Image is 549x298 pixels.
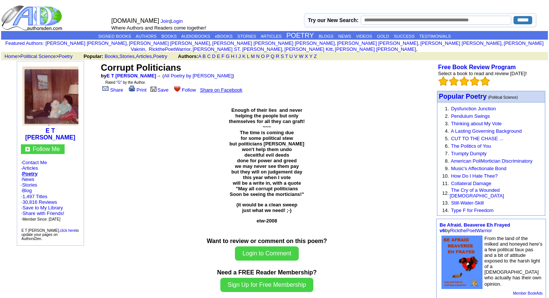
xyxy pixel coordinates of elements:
a: [PERSON_NAME] Vaknin [131,40,544,52]
a: Login [171,18,183,24]
a: D [212,53,215,59]
a: TESTIMONIALS [419,34,451,39]
a: Member BookAds [513,291,543,295]
font: · · · · · · [21,160,80,222]
font: 11. [442,181,449,186]
button: Sign Up for Free Membership [220,278,314,292]
a: Print [127,87,147,93]
a: Articles [136,53,152,59]
img: library.gif [149,86,158,92]
font: · · [21,194,65,222]
font: i [283,47,284,52]
a: GOLD [377,34,389,39]
img: bigemptystars.png [449,76,459,86]
a: Poetry [22,171,37,176]
font: 14. [442,208,449,213]
a: click here [60,228,76,233]
a: Free Book Review Program [438,64,516,70]
font: 7. [445,151,449,156]
font: 2. [445,113,449,119]
a: 30,816 Reviews [22,199,57,205]
a: Join [161,18,170,24]
font: 8. [445,158,449,164]
a: The Cry of a Wounded [DEMOGRAPHIC_DATA] [450,187,504,199]
a: R [276,53,279,59]
a: K [242,53,246,59]
span: etw-2008 [257,218,277,224]
a: E T [PERSON_NAME] [25,128,75,141]
a: Still-Water-Skill [451,200,484,206]
a: Be Afraid. Beaveree Eh Frayed v6 [440,222,510,233]
font: > > [2,53,82,59]
img: share_page.gif [102,86,109,92]
font: 1. [445,106,449,111]
font: i [418,47,418,52]
img: bigemptystars.png [470,76,480,86]
a: Sign Up for Free Membership [220,282,314,288]
a: W [299,53,303,59]
a: RickthePoetWarrior [148,46,190,52]
a: N [256,53,260,59]
font: Follow Me [33,146,60,152]
a: X [305,53,308,59]
a: C [207,53,211,59]
a: BLOGS [319,34,334,39]
a: Trumpty Dumpty [451,151,487,156]
a: eBOOKS [215,34,232,39]
a: E T [PERSON_NAME] [106,73,156,79]
font: : [5,40,44,46]
font: , , , , , , , , , , [46,40,544,52]
a: Popular Poetry [439,93,487,100]
font: 12. [442,190,449,196]
a: AUDIOBOOKS [181,34,210,39]
a: Featured Authors [5,40,43,46]
a: The Politics of You [451,143,491,149]
font: 3. [445,121,449,126]
font: 5. [445,136,449,141]
a: Poetry [59,53,73,59]
a: T [285,53,288,59]
img: bigemptystars.png [459,76,469,86]
a: Thinking about My Vote [451,121,502,126]
a: POETRY [286,32,314,39]
font: From the land of the milked and honeyed here’s a few political faux pas and a bit of attitude exp... [484,236,542,287]
a: F [221,53,224,59]
a: Political Science [21,53,56,59]
a: L [247,53,249,59]
font: → ( ) [156,73,234,79]
a: [PERSON_NAME] [PERSON_NAME] [420,40,501,46]
font: 4. [445,128,449,134]
img: bigemptystars.png [480,76,490,86]
img: print.gif [129,86,135,92]
a: Blog [22,188,32,193]
a: I [236,53,237,59]
a: STORIES [238,34,256,39]
a: How Do I Hate Thee? [451,173,498,179]
font: i [211,42,212,46]
font: i [146,47,147,52]
b: Authors: [178,53,198,59]
a: E [217,53,220,59]
a: Contact Me [22,160,47,165]
a: Home [4,53,18,59]
a: CUT TO THE CHASE ... [451,136,503,141]
a: SUCCESS [394,34,415,39]
a: All Poetry by [PERSON_NAME] [164,73,233,79]
a: American PoliMortician Discriminatory [451,158,533,164]
a: [PERSON_NAME] [PERSON_NAME] [337,40,418,46]
a: RickthePoetWarrior [450,228,492,233]
a: BOOKS [161,34,177,39]
img: bigemptystars.png [438,76,448,86]
a: [PERSON_NAME] [PERSON_NAME] [129,40,210,46]
a: O [261,53,265,59]
font: by [440,222,510,233]
a: VIDEOS [356,34,372,39]
font: · · · [21,205,65,222]
a: B [202,53,206,59]
font: by [101,73,156,79]
a: NEWS [338,34,351,39]
a: Pendulum Swings [451,113,490,119]
img: heart.gif [174,85,180,92]
font: Member Since: [DATE] [22,217,61,221]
